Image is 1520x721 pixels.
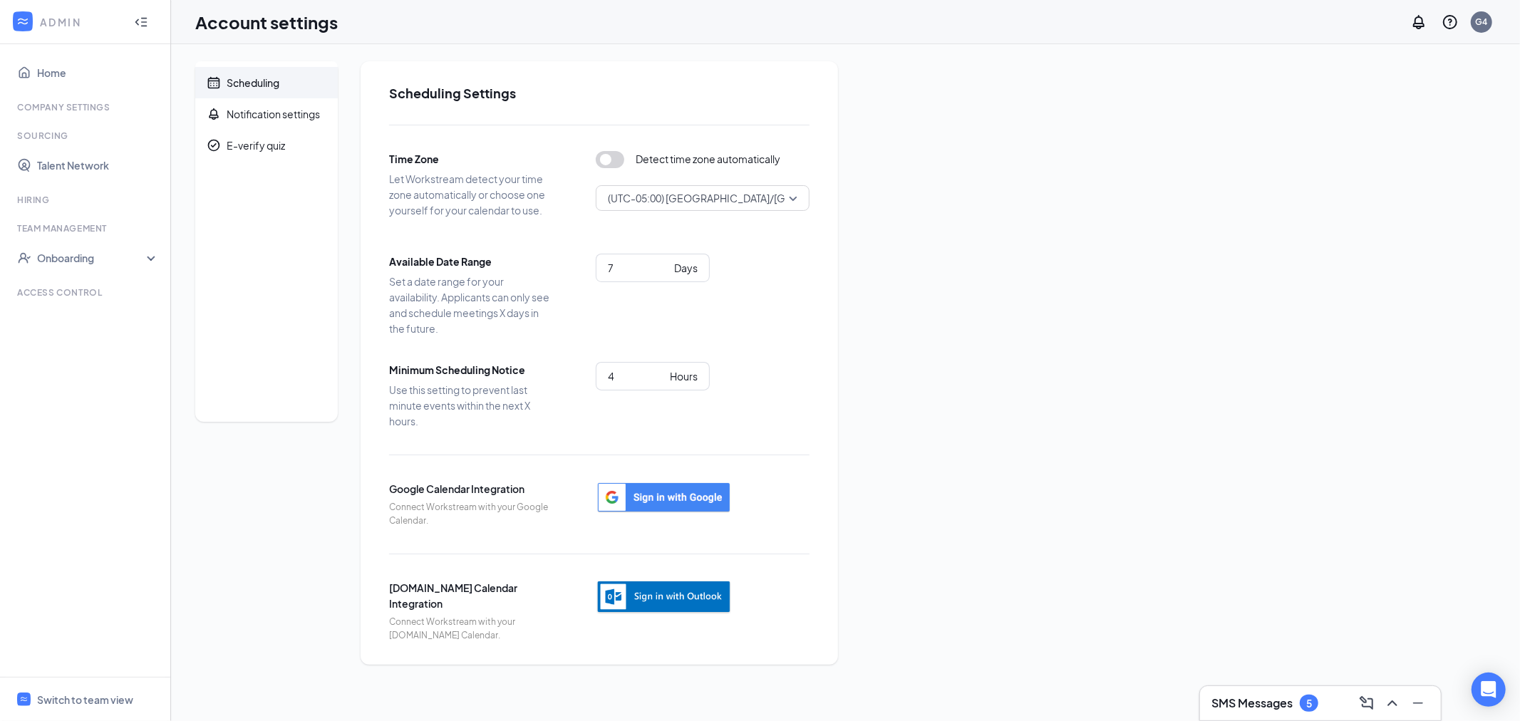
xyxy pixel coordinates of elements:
[636,151,780,168] span: Detect time zone automatically
[17,251,31,265] svg: UserCheck
[1381,692,1404,715] button: ChevronUp
[674,260,698,276] div: Days
[37,151,159,180] a: Talent Network
[670,368,698,384] div: Hours
[389,362,553,378] span: Minimum Scheduling Notice
[389,274,553,336] span: Set a date range for your availability. Applicants can only see and schedule meetings X days in t...
[195,98,338,130] a: BellNotification settings
[389,84,810,102] h2: Scheduling Settings
[40,15,125,29] div: ADMIN
[207,107,221,121] svg: Bell
[1355,692,1378,715] button: ComposeMessage
[227,138,285,152] div: E-verify quiz
[389,616,553,643] span: Connect Workstream with your [DOMAIN_NAME] Calendar.
[389,382,553,429] span: Use this setting to prevent last minute events within the next X hours.
[17,130,156,142] div: Sourcing
[1410,695,1427,712] svg: Minimize
[134,15,148,29] svg: Collapse
[207,138,221,152] svg: CheckmarkCircle
[195,67,338,98] a: CalendarScheduling
[389,254,553,269] span: Available Date Range
[1442,14,1459,31] svg: QuestionInfo
[1211,695,1293,711] h3: SMS Messages
[37,251,147,265] div: Onboarding
[608,187,945,209] span: (UTC-05:00) [GEOGRAPHIC_DATA]/[GEOGRAPHIC_DATA] - Central Time
[17,286,156,299] div: Access control
[17,194,156,206] div: Hiring
[37,58,159,87] a: Home
[389,481,553,497] span: Google Calendar Integration
[17,101,156,113] div: Company Settings
[1476,16,1488,28] div: G4
[389,580,553,611] span: [DOMAIN_NAME] Calendar Integration
[389,151,553,167] span: Time Zone
[16,14,30,28] svg: WorkstreamLogo
[37,693,133,707] div: Switch to team view
[1358,695,1375,712] svg: ComposeMessage
[227,107,320,121] div: Notification settings
[195,130,338,161] a: CheckmarkCircleE-verify quiz
[1407,692,1429,715] button: Minimize
[19,695,29,704] svg: WorkstreamLogo
[227,76,279,90] div: Scheduling
[1472,673,1506,707] div: Open Intercom Messenger
[389,171,553,218] span: Let Workstream detect your time zone automatically or choose one yourself for your calendar to use.
[207,76,221,90] svg: Calendar
[1306,697,1312,710] div: 5
[17,222,156,234] div: Team Management
[1384,695,1401,712] svg: ChevronUp
[389,501,553,528] span: Connect Workstream with your Google Calendar.
[1410,14,1427,31] svg: Notifications
[195,10,338,34] h1: Account settings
